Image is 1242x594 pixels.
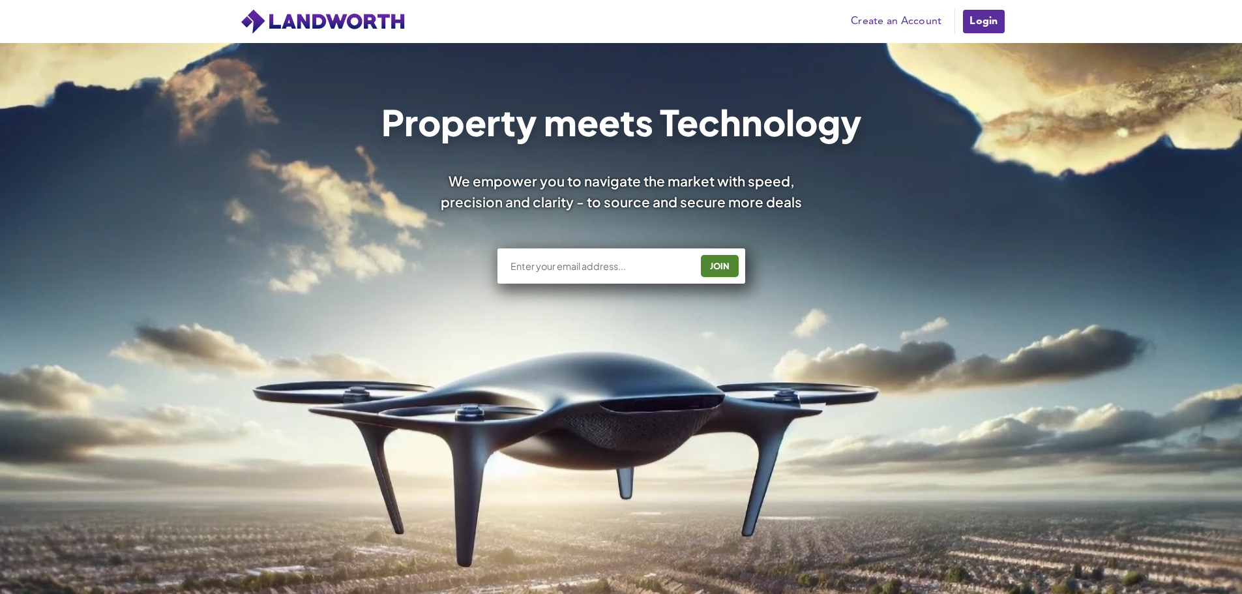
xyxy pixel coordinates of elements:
[705,256,735,276] div: JOIN
[381,104,861,140] h1: Property meets Technology
[701,255,739,277] button: JOIN
[962,8,1005,35] a: Login
[844,12,948,31] a: Create an Account
[509,260,691,273] input: Enter your email address...
[423,171,820,211] div: We empower you to navigate the market with speed, precision and clarity - to source and secure mo...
